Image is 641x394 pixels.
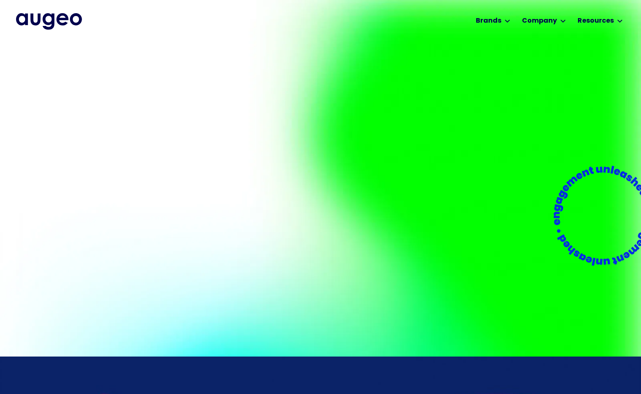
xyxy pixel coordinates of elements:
[578,16,614,26] div: Resources
[522,16,557,26] div: Company
[16,13,82,30] a: home
[476,16,501,26] div: Brands
[16,13,82,30] img: Augeo's full logo in midnight blue.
